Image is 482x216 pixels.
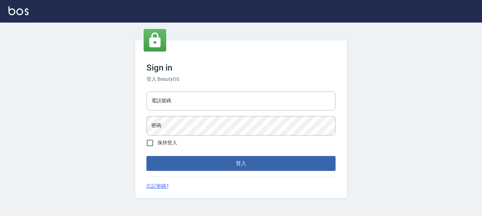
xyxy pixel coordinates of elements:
[146,182,169,190] a: 忘記密碼?
[146,63,336,73] h3: Sign in
[146,156,336,171] button: 登入
[157,139,177,146] span: 保持登入
[8,6,29,15] img: Logo
[146,76,336,83] h6: 登入 BeautyOS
